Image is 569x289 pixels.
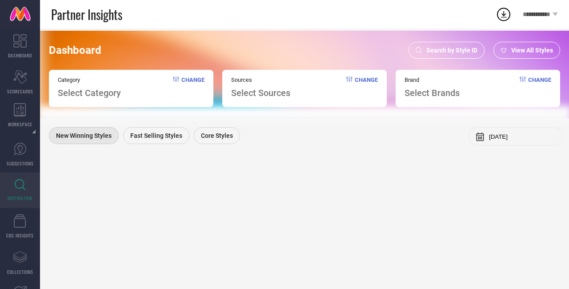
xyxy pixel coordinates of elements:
span: Change [181,76,204,98]
span: Fast Selling Styles [130,132,182,139]
span: SUGGESTIONS [7,160,34,167]
span: Search by Style ID [426,47,477,54]
span: View All Styles [511,47,553,54]
input: Select month [489,133,556,140]
span: Select Brands [405,88,460,98]
span: INSPIRATION [8,195,32,201]
span: Partner Insights [51,5,122,24]
div: Open download list [496,6,512,22]
span: Sources [231,76,290,83]
span: Select Sources [231,88,290,98]
span: SCORECARDS [7,88,33,95]
span: COLLECTIONS [7,269,33,275]
span: Brand [405,76,460,83]
span: Change [355,76,378,98]
span: Change [528,76,551,98]
span: DASHBOARD [8,52,32,59]
span: New Winning Styles [56,132,112,139]
span: Core Styles [201,132,233,139]
span: Category [58,76,121,83]
span: WORKSPACE [8,121,32,128]
span: Dashboard [49,44,101,56]
span: CDC INSIGHTS [6,232,34,239]
span: Select Category [58,88,121,98]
